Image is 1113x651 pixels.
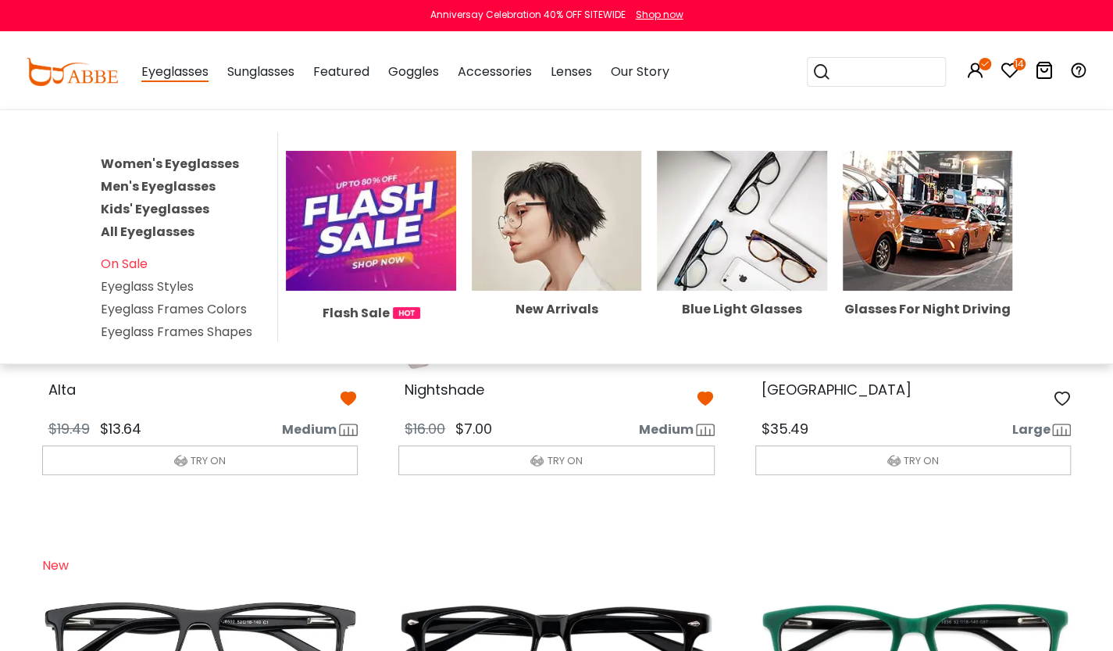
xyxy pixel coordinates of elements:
div: New [42,547,120,590]
img: Flash Sale [286,151,456,292]
img: Glasses For Night Driving [843,151,1013,292]
span: $16.00 [405,419,445,438]
div: Anniversay Celebration 40% OFF SITEWIDE [430,8,626,22]
button: TRY ON [42,445,359,475]
a: 14 [1001,64,1019,82]
span: Nightshade [405,380,484,399]
img: New Arrivals [472,151,642,292]
a: Blue Light Glasses [657,211,827,316]
span: Large [1011,420,1050,439]
span: $13.64 [100,419,141,438]
img: Blue Light Glasses [657,151,827,292]
span: Medium [282,420,337,439]
a: Glasses For Night Driving [843,211,1013,316]
img: tryon [174,454,187,467]
img: size ruler [696,424,715,436]
span: Goggles [388,63,439,80]
div: Blue Light Glasses [657,303,827,316]
a: Eyeglass Frames Colors [101,300,247,318]
span: Sunglasses [227,63,294,80]
a: Flash Sale [286,211,456,323]
a: On Sale [101,255,148,273]
a: New Arrivals [472,211,642,316]
img: abbeglasses.com [26,58,118,86]
div: Newcomer [398,547,476,558]
i: 14 [1013,58,1026,70]
img: tryon [530,454,544,467]
span: Medium [639,420,694,439]
span: Accessories [458,63,532,80]
span: Lenses [551,63,592,80]
div: New Arrivals [472,303,642,316]
a: Men's Eyeglasses [101,177,216,195]
a: Eyeglass Frames Shapes [101,323,252,341]
span: Flash Sale [323,303,390,323]
img: size ruler [1052,424,1071,436]
span: Eyeglasses [141,63,209,82]
span: TRY ON [547,453,582,468]
span: Featured [313,63,369,80]
a: Eyeglass Styles [101,277,194,295]
a: All Eyeglasses [101,223,194,241]
span: TRY ON [191,453,226,468]
span: $35.49 [762,419,808,438]
div: Shop now [636,8,683,22]
a: Women's Eyeglasses [101,155,239,173]
button: TRY ON [398,445,715,475]
a: Kids' Eyeglasses [101,200,209,218]
img: tryon [887,454,901,467]
span: [GEOGRAPHIC_DATA] [762,380,911,399]
span: $19.49 [48,419,90,438]
div: Glasses For Night Driving [843,303,1013,316]
img: size ruler [339,424,358,436]
a: Shop now [628,8,683,21]
div: $1 [398,558,476,574]
button: TRY ON [755,445,1072,475]
span: Alta [48,380,76,399]
img: 1724998894317IetNH.gif [393,307,420,319]
span: $7.00 [455,419,492,438]
span: Our Story [611,63,669,80]
span: TRY ON [904,453,939,468]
